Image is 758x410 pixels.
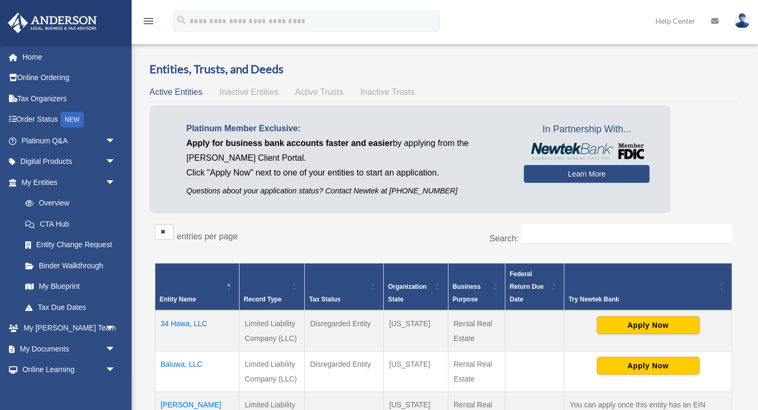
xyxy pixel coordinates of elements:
[448,310,505,352] td: Rental Real Estate
[568,293,716,306] div: Try Newtek Bank
[505,263,564,310] th: Federal Return Due Date: Activate to sort
[159,296,196,303] span: Entity Name
[5,13,100,33] img: Anderson Advisors Platinum Portal
[361,87,415,96] span: Inactive Trusts
[105,318,126,339] span: arrow_drop_down
[597,357,700,375] button: Apply Now
[149,61,737,77] h3: Entities, Trusts, and Deeds
[15,193,121,214] a: Overview
[295,87,344,96] span: Active Trusts
[105,338,126,360] span: arrow_drop_down
[448,351,505,392] td: Rental Real Estate
[240,351,305,392] td: Limited Liability Company (LLC)
[305,310,384,352] td: Disregarded Entity
[7,88,132,109] a: Tax Organizers
[186,121,508,136] p: Platinum Member Exclusive:
[453,283,481,303] span: Business Purpose
[155,351,240,392] td: Baluwa, LLC
[155,310,240,352] td: 34 Hawa, LLC
[529,143,644,160] img: NewtekBankLogoSM.png
[524,165,650,183] a: Learn More
[7,318,132,339] a: My [PERSON_NAME] Teamarrow_drop_down
[309,296,341,303] span: Tax Status
[186,139,393,148] span: Apply for business bank accounts faster and easier
[305,263,384,310] th: Tax Status: Activate to sort
[524,121,650,138] span: In Partnership With...
[240,310,305,352] td: Limited Liability Company (LLC)
[240,263,305,310] th: Record Type: Activate to sort
[142,18,155,27] a: menu
[15,255,126,276] a: Binder Walkthrough
[384,310,448,352] td: [US_STATE]
[7,109,132,131] a: Order StatusNEW
[7,338,132,359] a: My Documentsarrow_drop_down
[564,263,732,310] th: Try Newtek Bank : Activate to sort
[7,151,132,172] a: Digital Productsarrow_drop_down
[305,351,384,392] td: Disregarded Entity
[490,234,518,243] label: Search:
[384,263,448,310] th: Organization State: Activate to sort
[734,13,750,28] img: User Pic
[105,359,126,381] span: arrow_drop_down
[176,14,187,26] i: search
[220,87,278,96] span: Inactive Entities
[186,184,508,198] p: Questions about your application status? Contact Newtek at [PHONE_NUMBER]
[105,172,126,193] span: arrow_drop_down
[105,130,126,152] span: arrow_drop_down
[7,359,132,380] a: Online Learningarrow_drop_down
[186,165,508,180] p: Click "Apply Now" next to one of your entities to start an application.
[244,296,282,303] span: Record Type
[15,276,126,297] a: My Blueprint
[15,297,126,318] a: Tax Due Dates
[61,112,84,128] div: NEW
[510,270,544,303] span: Federal Return Due Date
[7,67,132,89] a: Online Ordering
[15,213,126,235] a: CTA Hub
[7,130,132,151] a: Platinum Q&Aarrow_drop_down
[7,46,132,67] a: Home
[448,263,505,310] th: Business Purpose: Activate to sort
[7,172,126,193] a: My Entitiesarrow_drop_down
[155,263,240,310] th: Entity Name: Activate to invert sorting
[105,151,126,173] span: arrow_drop_down
[177,232,238,241] label: entries per page
[384,351,448,392] td: [US_STATE]
[15,235,126,256] a: Entity Change Request
[597,316,700,334] button: Apply Now
[142,15,155,27] i: menu
[388,283,426,303] span: Organization State
[186,136,508,165] p: by applying from the [PERSON_NAME] Client Portal.
[149,87,202,96] span: Active Entities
